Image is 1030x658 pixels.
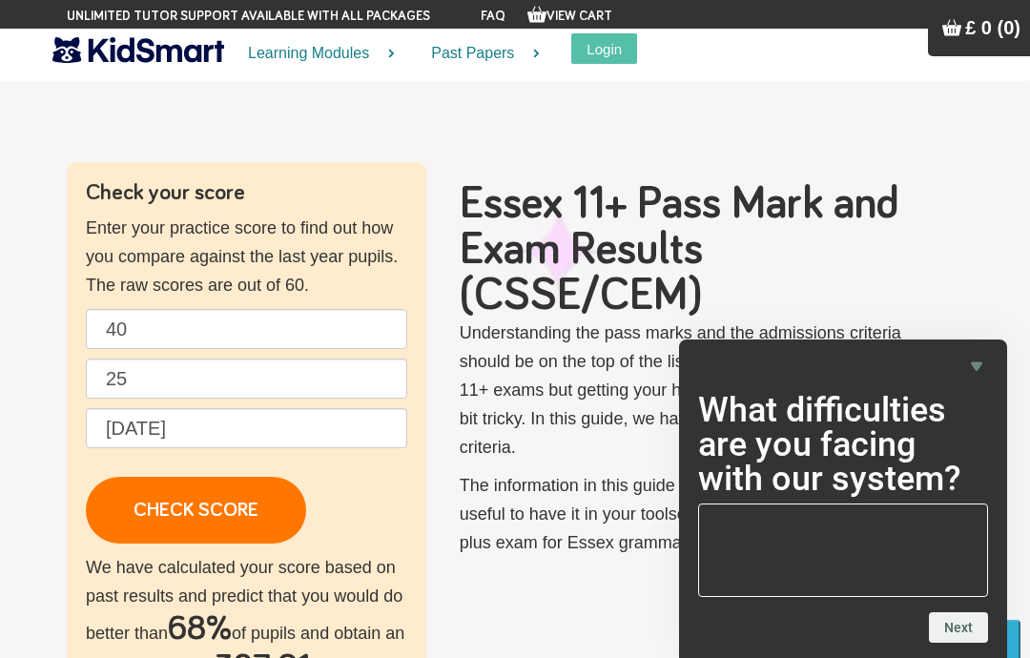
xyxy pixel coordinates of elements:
button: Hide survey [965,355,988,378]
img: Your items in the shopping basket [527,5,546,24]
p: Enter your practice score to find out how you compare against the last year pupils. The raw score... [86,214,407,299]
img: KidSmart logo [52,33,224,67]
a: CHECK SCORE [86,477,306,544]
a: FAQ [481,10,505,23]
p: The information in this guide could be overwhelming but is very useful to have it in your toolset... [460,471,944,557]
h2: 68% [168,610,232,648]
a: Learning Modules [224,29,407,79]
p: Understanding the pass marks and the admissions criteria should be on the top of the list for any... [460,319,944,462]
input: Maths raw score [86,359,407,399]
h2: What difficulties are you facing with our system? [698,393,988,496]
a: View Cart [527,10,612,23]
a: Past Papers [407,29,552,79]
h4: Check your score [86,181,407,204]
img: Your items in the shopping basket [942,18,961,37]
input: English raw score [86,309,407,349]
span: Unlimited tutor support available with all packages [67,7,430,26]
div: What difficulties are you facing with our system? [698,355,988,643]
h1: Essex 11+ Pass Mark and Exam Results (CSSE/CEM) [460,181,944,319]
input: Date of birth (d/m/y) e.g. 27/12/2007 [86,408,407,448]
textarea: What difficulties are you facing with our system? [698,504,988,597]
button: Login [571,33,637,64]
span: £ 0 (0) [965,17,1020,38]
button: Next question [929,612,988,643]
